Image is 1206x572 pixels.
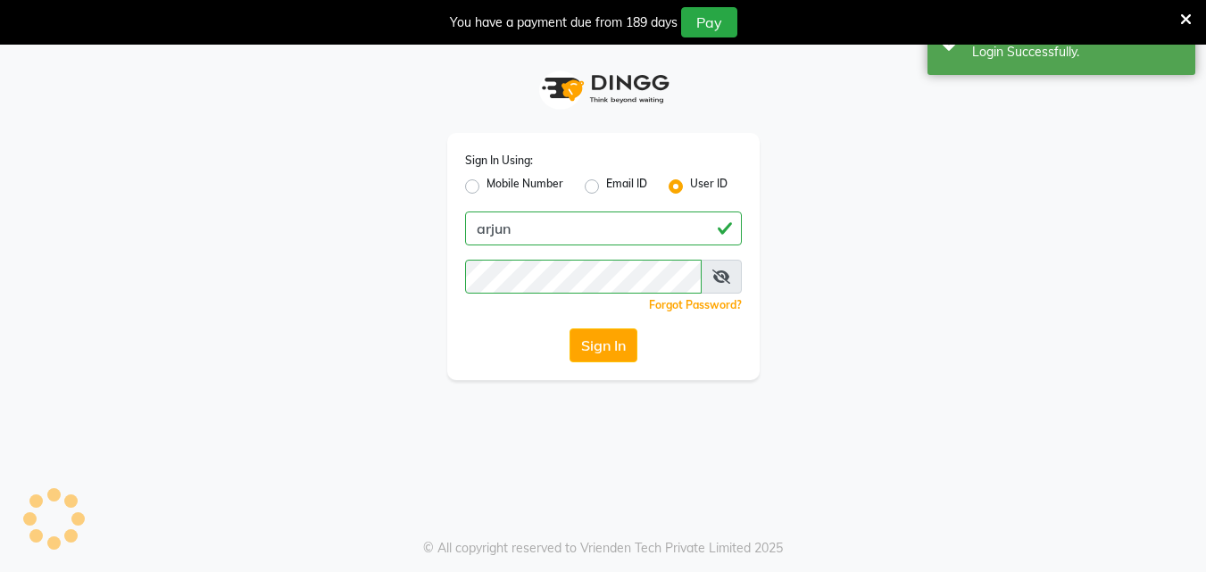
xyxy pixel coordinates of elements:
[606,176,647,197] label: Email ID
[465,153,533,169] label: Sign In Using:
[487,176,563,197] label: Mobile Number
[649,298,742,311] a: Forgot Password?
[681,7,737,37] button: Pay
[570,328,637,362] button: Sign In
[972,43,1182,62] div: Login Successfully.
[450,13,678,32] div: You have a payment due from 189 days
[532,62,675,115] img: logo1.svg
[465,260,702,294] input: Username
[690,176,728,197] label: User ID
[465,211,742,245] input: Username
